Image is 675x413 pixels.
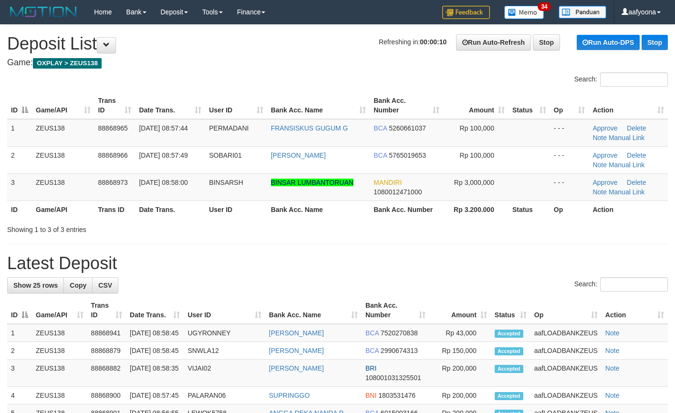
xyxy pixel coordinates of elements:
th: Op: activate to sort column ascending [530,297,602,324]
input: Search: [600,277,668,292]
td: aafLOADBANKZEUS [530,387,602,404]
span: BCA [374,124,387,132]
th: Action [589,201,668,218]
a: Note [605,364,620,372]
a: Copy [63,277,93,293]
th: ID: activate to sort column descending [7,92,32,119]
th: Trans ID [94,201,135,218]
span: [DATE] 08:58:00 [139,179,187,186]
td: Rp 150,000 [429,342,490,360]
label: Search: [574,72,668,87]
th: User ID: activate to sort column ascending [184,297,265,324]
td: 88868879 [87,342,126,360]
h1: Deposit List [7,34,668,53]
td: ZEUS138 [32,119,94,147]
td: 88868882 [87,360,126,387]
a: Manual Link [609,134,645,141]
a: Show 25 rows [7,277,64,293]
a: Note [592,134,607,141]
img: Button%20Memo.svg [504,6,544,19]
img: MOTION_logo.png [7,5,80,19]
span: BCA [365,329,379,337]
img: Feedback.jpg [442,6,490,19]
td: 4 [7,387,32,404]
a: Delete [627,151,646,159]
th: Status: activate to sort column ascending [509,92,550,119]
span: Copy 108001031325501 to clipboard [365,374,421,382]
a: BINSAR LUMBANTORUAN [271,179,353,186]
span: Copy 1080012471000 to clipboard [374,188,422,196]
a: Approve [592,179,617,186]
th: ID: activate to sort column descending [7,297,32,324]
th: Op: activate to sort column ascending [550,92,589,119]
a: Stop [642,35,668,50]
td: [DATE] 08:58:45 [126,324,184,342]
a: Note [605,329,620,337]
th: Game/API: activate to sort column ascending [32,92,94,119]
th: Status: activate to sort column ascending [491,297,530,324]
span: OXPLAY > ZEUS138 [33,58,102,69]
th: Date Trans. [135,201,205,218]
span: Rp 100,000 [460,124,494,132]
td: aafLOADBANKZEUS [530,342,602,360]
th: User ID: activate to sort column ascending [205,92,267,119]
span: 34 [538,2,550,11]
th: Action: activate to sort column ascending [589,92,668,119]
th: Action: activate to sort column ascending [602,297,668,324]
a: FRANSISKUS GUGUM G [271,124,348,132]
a: Approve [592,124,617,132]
td: Rp 200,000 [429,360,490,387]
span: Show 25 rows [13,282,58,289]
td: Rp 43,000 [429,324,490,342]
td: ZEUS138 [32,387,87,404]
th: Bank Acc. Name [267,201,370,218]
span: Copy 5765019653 to clipboard [389,151,426,159]
span: 88868973 [98,179,128,186]
td: - - - [550,173,589,201]
a: [PERSON_NAME] [269,329,324,337]
a: Run Auto-Refresh [456,34,531,50]
td: ZEUS138 [32,324,87,342]
span: MANDIRI [374,179,402,186]
a: [PERSON_NAME] [269,347,324,354]
strong: 00:00:10 [420,38,447,46]
span: Rp 100,000 [460,151,494,159]
th: Bank Acc. Name: activate to sort column ascending [267,92,370,119]
a: Approve [592,151,617,159]
span: CSV [98,282,112,289]
td: [DATE] 08:58:35 [126,360,184,387]
span: BINSARSH [209,179,243,186]
td: Rp 200,000 [429,387,490,404]
span: Rp 3,000,000 [454,179,494,186]
th: Status [509,201,550,218]
a: [PERSON_NAME] [271,151,326,159]
h1: Latest Deposit [7,254,668,273]
a: Note [592,161,607,169]
th: User ID [205,201,267,218]
span: Accepted [495,330,523,338]
span: 88868966 [98,151,128,159]
span: BNI [365,392,376,399]
th: Game/API: activate to sort column ascending [32,297,87,324]
a: Delete [627,179,646,186]
th: Amount: activate to sort column ascending [443,92,509,119]
td: ZEUS138 [32,146,94,173]
span: BRI [365,364,376,372]
a: Manual Link [609,161,645,169]
span: 88868965 [98,124,128,132]
td: 1 [7,119,32,147]
span: [DATE] 08:57:44 [139,124,187,132]
span: Copy 1803531476 to clipboard [378,392,415,399]
td: 3 [7,360,32,387]
span: BCA [374,151,387,159]
th: Trans ID: activate to sort column ascending [94,92,135,119]
td: aafLOADBANKZEUS [530,324,602,342]
a: Run Auto-DPS [577,35,640,50]
th: ID [7,201,32,218]
span: PERMADANI [209,124,249,132]
th: Amount: activate to sort column ascending [429,297,490,324]
label: Search: [574,277,668,292]
th: Rp 3.200.000 [443,201,509,218]
th: Op [550,201,589,218]
span: Refreshing in: [379,38,447,46]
